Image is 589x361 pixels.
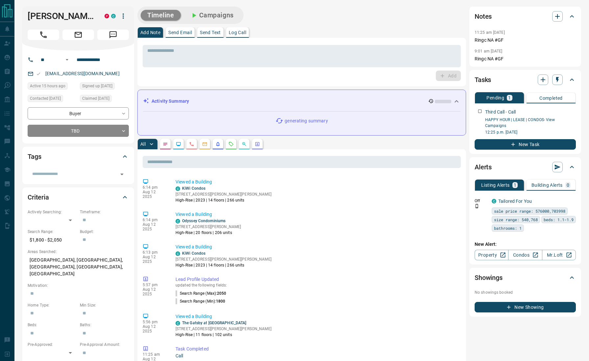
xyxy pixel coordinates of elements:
[28,283,129,288] p: Motivation:
[475,72,576,88] div: Tasks
[176,283,458,287] p: updated the following fields:
[475,139,576,150] button: New Task
[176,179,458,185] p: Viewed a Building
[216,299,225,304] span: 1800
[486,96,504,100] p: Pending
[508,96,511,100] p: 1
[28,342,77,348] p: Pre-Approved:
[143,218,166,222] p: 6:14 pm
[475,162,492,172] h2: Alerts
[176,211,458,218] p: Viewed a Building
[176,186,180,191] div: condos.ca
[62,30,94,40] span: Email
[143,283,166,287] p: 5:57 pm
[176,224,241,230] p: [STREET_ADDRESS][PERSON_NAME]
[36,72,41,76] svg: Email Valid
[143,352,166,357] p: 11:25 am
[485,129,576,135] p: 12:25 p.m. [DATE]
[475,198,488,204] p: Off
[80,82,129,92] div: Sat Aug 09 2025
[200,30,221,35] p: Send Text
[183,10,240,21] button: Campaigns
[475,30,505,35] p: 11:25 am [DATE]
[475,55,576,62] p: Ringc NA #GF
[176,326,271,332] p: [STREET_ADDRESS][PERSON_NAME][PERSON_NAME]
[28,229,77,235] p: Search Range:
[475,9,576,24] div: Notes
[143,222,166,231] p: Aug 12 2025
[567,183,569,187] p: 0
[189,141,194,147] svg: Calls
[176,244,458,250] p: Viewed a Building
[542,250,576,260] a: Mr.Loft
[28,322,77,328] p: Beds:
[45,71,120,76] a: [EMAIL_ADDRESS][DOMAIN_NAME]
[485,117,555,128] a: HAPPY HOUR | LEASE | CONDOS- View Campaigns
[176,251,180,256] div: condos.ca
[217,291,226,296] span: 2050
[143,320,166,324] p: 5:56 pm
[475,302,576,312] button: New Showing
[176,230,241,236] p: High-Rise | 20 floors | 206 units
[285,117,328,124] p: generating summary
[28,255,129,279] p: [GEOGRAPHIC_DATA], [GEOGRAPHIC_DATA], [GEOGRAPHIC_DATA], [GEOGRAPHIC_DATA], [GEOGRAPHIC_DATA]
[475,241,576,248] p: New Alert:
[176,298,225,304] p: Search Range (Min) :
[141,10,181,21] button: Timeline
[28,192,49,202] h2: Criteria
[63,56,71,64] button: Open
[80,209,129,215] p: Timeframe:
[28,30,59,40] span: Call
[82,83,112,89] span: Signed up [DATE]
[140,142,146,146] p: All
[28,82,77,92] div: Tue Aug 12 2025
[475,49,503,53] p: 9:01 am [DATE]
[28,302,77,308] p: Home Type:
[143,185,166,190] p: 6:14 pm
[176,197,271,203] p: High-Rise | 2023 | 14 floors | 266 units
[80,95,129,104] div: Sat Aug 09 2025
[176,262,271,268] p: High-Rise | 2023 | 14 floors | 266 units
[152,98,189,105] p: Activity Summary
[176,352,458,359] p: Call
[28,249,129,255] p: Areas Searched:
[494,216,538,223] span: size range: 540,768
[143,255,166,264] p: Aug 12 2025
[143,190,166,199] p: Aug 12 2025
[485,109,516,116] p: Third Call - Call
[176,141,181,147] svg: Lead Browsing Activity
[176,290,226,296] p: Search Range (Max) :
[475,37,576,44] p: Ringc NA #GF
[143,324,166,333] p: Aug 12 2025
[30,95,61,102] span: Contacted [DATE]
[176,256,271,262] p: [STREET_ADDRESS][PERSON_NAME][PERSON_NAME]
[80,322,129,328] p: Baths:
[28,149,129,164] div: Tags
[28,235,77,245] p: $1,800 - $2,050
[28,11,95,21] h1: [PERSON_NAME]
[97,30,129,40] span: Message
[111,14,116,18] div: condos.ca
[176,332,271,338] p: High-Rise | 11 floors | 102 units
[80,229,129,235] p: Budget:
[28,107,129,119] div: Buyer
[176,276,458,283] p: Lead Profile Updated
[28,125,129,137] div: TBD
[475,159,576,175] div: Alerts
[544,216,574,223] span: beds: 1.1-1.9
[28,95,77,104] div: Sat Aug 09 2025
[28,189,129,205] div: Criteria
[140,30,160,35] p: Add Note
[182,321,247,325] a: The Gatsby at [GEOGRAPHIC_DATA]
[80,342,129,348] p: Pre-Approval Amount:
[28,151,41,162] h2: Tags
[176,346,458,352] p: Task Completed
[143,95,460,107] div: Activity Summary
[168,30,192,35] p: Send Email
[143,287,166,296] p: Aug 12 2025
[202,141,207,147] svg: Emails
[539,96,563,100] p: Completed
[494,225,522,231] span: bathrooms: 1
[242,141,247,147] svg: Opportunities
[105,14,109,18] div: property.ca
